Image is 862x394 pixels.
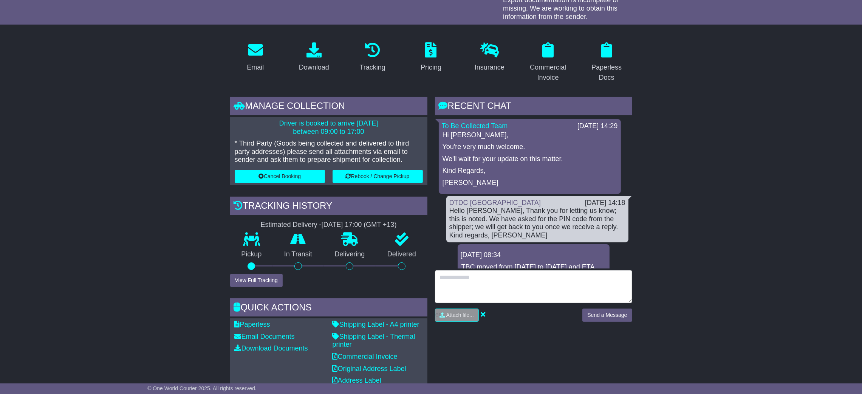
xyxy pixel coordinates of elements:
div: [DATE] 08:34 [461,251,607,259]
div: Quick Actions [230,298,427,319]
p: TBC moved from [DATE] to [DATE] and ETA from [DATE] to [DATE] waiting for the pin code of the bag... [461,263,606,288]
a: Download Documents [235,344,308,352]
p: [PERSON_NAME] [443,179,617,187]
div: Email [247,62,264,73]
p: Driver is booked to arrive [DATE] between 09:00 to 17:00 [235,119,423,136]
a: Address Label [333,377,381,384]
div: Insurance [475,62,505,73]
div: [DATE] 17:00 (GMT +13) [322,221,397,229]
a: Commercial Invoice [333,353,398,360]
a: Tracking [354,40,390,75]
div: Download [299,62,329,73]
p: Kind Regards, [443,167,617,175]
a: Shipping Label - A4 printer [333,321,419,328]
div: Hello [PERSON_NAME], Thank you for letting us know; this is noted. We have asked for the PIN code... [449,207,625,239]
div: Pricing [421,62,441,73]
div: Commercial Invoice [528,62,569,83]
div: Tracking [359,62,385,73]
button: View Full Tracking [230,274,283,287]
a: Email Documents [235,333,295,340]
div: [DATE] 14:29 [577,122,618,130]
a: To Be Collected Team [442,122,508,130]
div: Estimated Delivery - [230,221,427,229]
span: © One World Courier 2025. All rights reserved. [147,385,257,391]
p: Delivering [323,250,376,259]
p: Delivered [376,250,427,259]
button: Send a Message [582,309,632,322]
a: Email [242,40,269,75]
div: Tracking history [230,197,427,217]
div: Paperless Docs [586,62,627,83]
p: Pickup [230,250,273,259]
p: In Transit [273,250,323,259]
p: Hi [PERSON_NAME], [443,131,617,140]
p: You're very much welcome. [443,143,617,151]
div: RECENT CHAT [435,97,632,117]
a: Paperless Docs [581,40,632,85]
a: Original Address Label [333,365,406,372]
button: Rebook / Change Pickup [333,170,423,183]
a: Download [294,40,334,75]
p: * Third Party (Goods being collected and delivered to third party addresses) please send all atta... [235,140,423,164]
a: Shipping Label - Thermal printer [333,333,415,349]
a: DTDC [GEOGRAPHIC_DATA] [449,199,541,206]
a: Commercial Invoice [523,40,574,85]
a: Paperless [235,321,270,328]
a: Insurance [470,40,509,75]
p: We'll wait for your update on this matter. [443,155,617,163]
a: Pricing [416,40,446,75]
div: [DATE] 14:18 [585,199,625,207]
button: Cancel Booking [235,170,325,183]
div: Manage collection [230,97,427,117]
